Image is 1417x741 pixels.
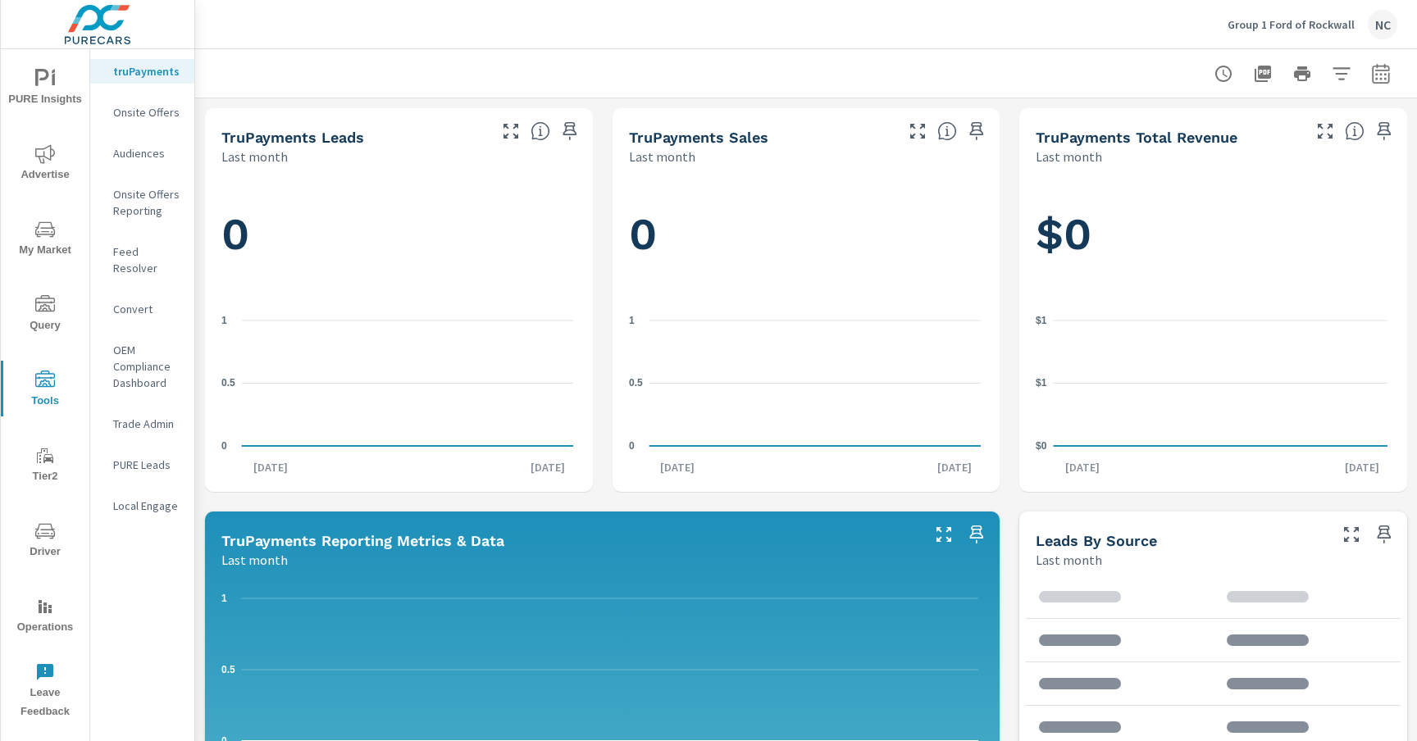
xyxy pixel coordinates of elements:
[221,550,288,570] p: Last month
[1228,17,1355,32] p: Group 1 Ford of Rockwall
[113,243,181,276] p: Feed Resolver
[90,493,194,518] div: Local Engage
[6,597,84,637] span: Operations
[6,69,84,109] span: PURE Insights
[1036,377,1047,389] text: $1
[1036,129,1237,146] h5: truPayments Total Revenue
[904,118,931,144] button: Make Fullscreen
[6,220,84,260] span: My Market
[1054,459,1111,475] p: [DATE]
[113,301,181,317] p: Convert
[964,521,990,548] span: Save this to your personalized report
[113,63,181,80] p: truPayments
[629,147,695,166] p: Last month
[519,459,576,475] p: [DATE]
[6,521,84,561] span: Driver
[6,370,84,411] span: Tools
[90,338,194,395] div: OEM Compliance Dashboard
[1368,10,1397,39] div: NC
[6,446,84,486] span: Tier2
[629,440,635,452] text: 0
[1036,550,1102,570] p: Last month
[498,118,524,144] button: Make Fullscreen
[629,377,643,389] text: 0.5
[1333,459,1391,475] p: [DATE]
[931,521,957,548] button: Make Fullscreen
[113,104,181,120] p: Onsite Offers
[1345,121,1365,141] span: Total revenue from sales matched to a truPayments lead. [Source: This data is sourced from the de...
[221,532,504,549] h5: truPayments Reporting Metrics & Data
[1,49,89,728] div: nav menu
[90,452,194,477] div: PURE Leads
[113,498,181,514] p: Local Engage
[6,144,84,184] span: Advertise
[113,416,181,432] p: Trade Admin
[1036,147,1102,166] p: Last month
[964,118,990,144] span: Save this to your personalized report
[629,129,768,146] h5: truPayments Sales
[113,342,181,391] p: OEM Compliance Dashboard
[6,295,84,335] span: Query
[113,186,181,219] p: Onsite Offers Reporting
[1365,57,1397,90] button: Select Date Range
[221,129,364,146] h5: truPayments Leads
[221,147,288,166] p: Last month
[90,100,194,125] div: Onsite Offers
[221,664,235,675] text: 0.5
[221,593,227,604] text: 1
[1338,521,1365,548] button: Make Fullscreen
[1286,57,1319,90] button: Print Report
[242,459,299,475] p: [DATE]
[1036,207,1391,262] h1: $0
[90,182,194,223] div: Onsite Offers Reporting
[113,457,181,473] p: PURE Leads
[649,459,706,475] p: [DATE]
[1036,440,1047,452] text: $0
[90,411,194,436] div: Trade Admin
[629,315,635,326] text: 1
[221,377,235,389] text: 0.5
[90,297,194,321] div: Convert
[6,662,84,721] span: Leave Feedback
[1036,532,1157,549] h5: Leads By Source
[90,239,194,280] div: Feed Resolver
[1371,118,1397,144] span: Save this to your personalized report
[1371,521,1397,548] span: Save this to your personalized report
[1246,57,1279,90] button: "Export Report to PDF"
[90,59,194,84] div: truPayments
[937,121,957,141] span: Number of sales matched to a truPayments lead. [Source: This data is sourced from the dealer's DM...
[221,207,576,262] h1: 0
[221,440,227,452] text: 0
[531,121,550,141] span: The number of truPayments leads.
[557,118,583,144] span: Save this to your personalized report
[1325,57,1358,90] button: Apply Filters
[90,141,194,166] div: Audiences
[926,459,983,475] p: [DATE]
[629,207,984,262] h1: 0
[1036,315,1047,326] text: $1
[221,315,227,326] text: 1
[1312,118,1338,144] button: Make Fullscreen
[113,145,181,161] p: Audiences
